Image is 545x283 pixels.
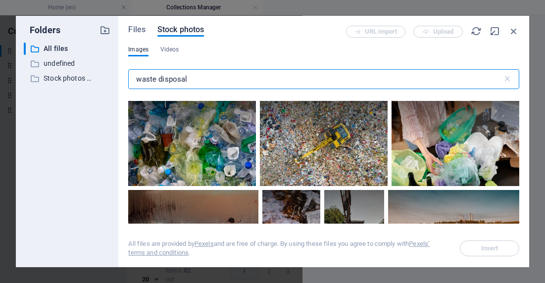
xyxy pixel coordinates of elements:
[128,24,146,36] span: Files
[44,43,93,54] p: All files
[24,24,60,37] p: Folders
[24,72,93,85] div: Stock photos & videos
[24,43,26,55] div: ​
[99,25,110,36] i: Create new folder
[157,24,204,36] span: Stock photos
[44,58,93,69] p: undefined
[471,26,482,37] i: Reload
[460,240,519,256] span: Select a file first
[160,44,179,55] span: Videos
[24,57,110,70] div: undefined
[128,44,149,55] span: Images
[128,69,502,89] input: Search
[195,240,214,247] a: Pexels
[490,26,500,37] i: Minimize
[128,239,448,257] div: All files are provided by and are free of charge. By using these files you agree to comply with .
[44,73,93,84] p: Stock photos & videos
[24,72,110,85] div: Stock photos & videos
[508,26,519,37] i: Close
